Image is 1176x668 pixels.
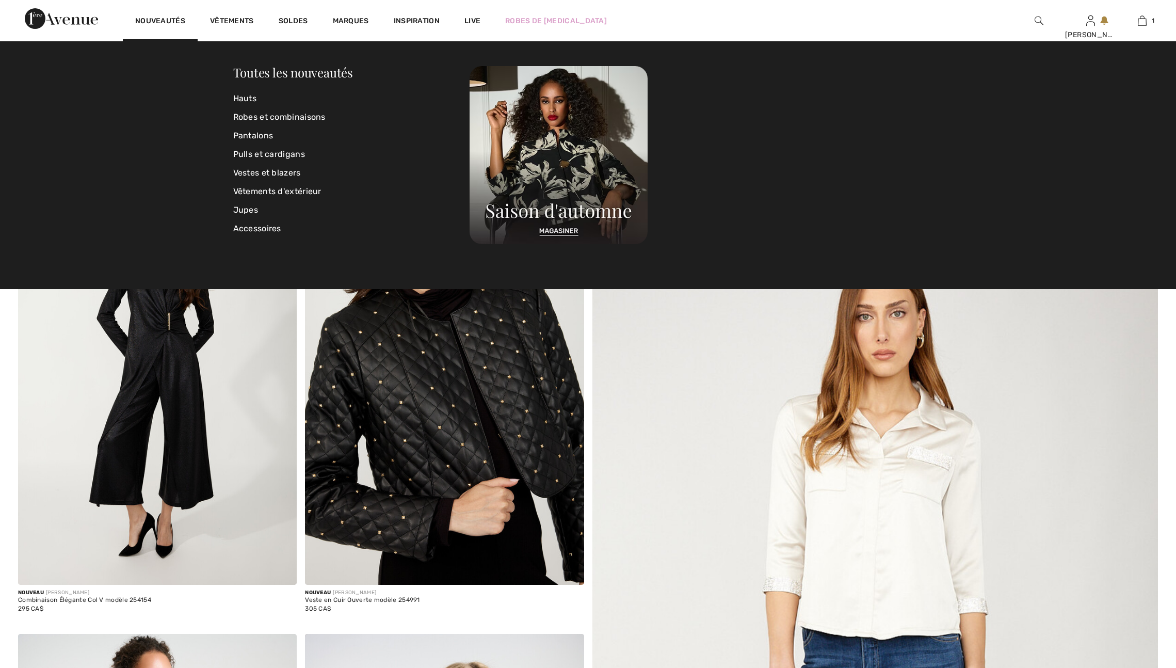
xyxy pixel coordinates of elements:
[233,145,470,164] a: Pulls et cardigans
[1086,14,1095,27] img: Mes infos
[305,167,584,585] img: Veste en Cuir Ouverte modèle 254991. Noir
[1138,14,1147,27] img: Mon panier
[505,15,607,26] a: Robes de [MEDICAL_DATA]
[233,182,470,201] a: Vêtements d'extérieur
[18,597,151,604] div: Combinaison Élégante Col V modèle 254154
[305,605,331,612] span: 305 CA$
[233,89,470,108] a: Hauts
[233,219,470,238] a: Accessoires
[305,597,420,604] div: Veste en Cuir Ouverte modèle 254991
[1152,16,1154,25] span: 1
[18,590,44,596] span: Nouveau
[233,164,470,182] a: Vestes et blazers
[135,17,185,27] a: Nouveautés
[233,64,353,81] a: Toutes les nouveautés
[233,108,470,126] a: Robes et combinaisons
[333,17,369,27] a: Marques
[1035,14,1043,27] img: recherche
[394,17,440,27] span: Inspiration
[210,17,254,27] a: Vêtements
[25,8,98,29] img: 1ère Avenue
[305,590,331,596] span: Nouveau
[464,15,480,26] a: Live
[233,201,470,219] a: Jupes
[305,589,420,597] div: [PERSON_NAME]
[470,66,648,244] img: 250825112755_e80b8af1c0156.jpg
[1117,14,1167,27] a: 1
[1065,29,1116,40] div: [PERSON_NAME]
[279,17,308,27] a: Soldes
[18,605,43,612] span: 295 CA$
[18,589,151,597] div: [PERSON_NAME]
[233,126,470,145] a: Pantalons
[1086,15,1095,25] a: Se connecter
[18,167,297,585] img: Combinaison Élégante Col V modèle 254154. Noir/Noir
